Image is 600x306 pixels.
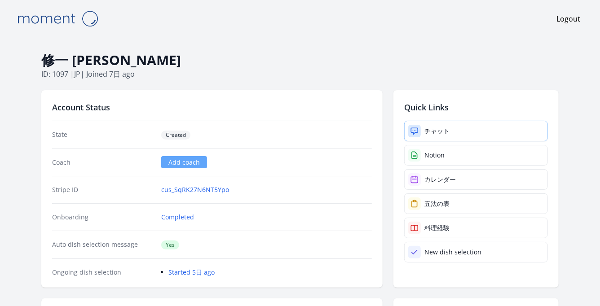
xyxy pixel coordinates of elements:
a: Notion [404,145,548,166]
h2: Account Status [52,101,372,114]
a: 五法の表 [404,193,548,214]
dt: Auto dish selection message [52,240,154,249]
dt: Coach [52,158,154,167]
a: Logout [556,13,580,24]
a: Completed [161,213,194,222]
p: ID: 1097 | | Joined 7日 ago [41,69,559,79]
div: New dish selection [424,248,481,257]
a: チャット [404,121,548,141]
span: Created [161,131,190,140]
div: 五法の表 [424,199,450,208]
span: Yes [161,240,179,249]
h1: 修一 [PERSON_NAME] [41,52,559,69]
a: Add coach [161,156,207,168]
h2: Quick Links [404,101,548,114]
a: cus_SqRK27N6NT5Ypo [161,185,229,194]
img: Moment [13,7,102,30]
div: チャット [424,127,450,136]
dt: Ongoing dish selection [52,268,154,277]
div: 料理経験 [424,223,450,232]
dt: Onboarding [52,213,154,222]
a: 料理経験 [404,218,548,238]
a: New dish selection [404,242,548,262]
span: jp [74,69,80,79]
a: Started 5日 ago [168,268,215,276]
a: カレンダー [404,169,548,190]
div: カレンダー [424,175,456,184]
dt: Stripe ID [52,185,154,194]
div: Notion [424,151,445,160]
dt: State [52,130,154,140]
